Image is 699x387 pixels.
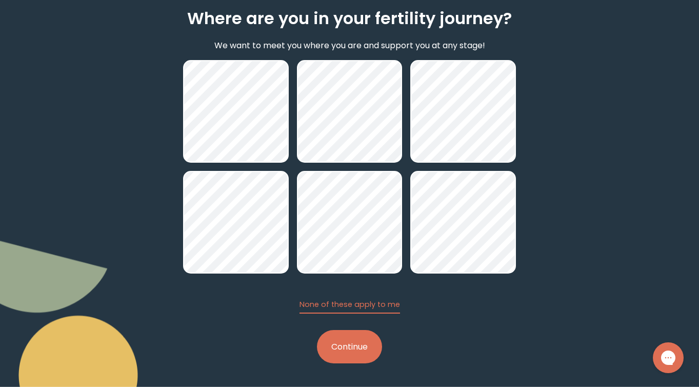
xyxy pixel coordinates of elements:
iframe: Gorgias live chat messenger [648,339,689,377]
h2: Where are you in your fertility journey? [187,6,512,31]
p: We want to meet you where you are and support you at any stage! [214,39,485,52]
button: Continue [317,330,382,363]
button: None of these apply to me [299,299,400,314]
